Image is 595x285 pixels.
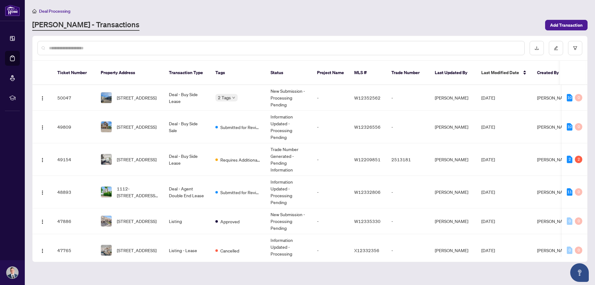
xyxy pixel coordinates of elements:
img: thumbnail-img [101,92,112,103]
span: [DATE] [481,95,495,100]
span: Last Modified Date [481,69,519,76]
td: [PERSON_NAME] [430,85,476,111]
img: Profile Icon [7,267,18,278]
img: thumbnail-img [101,154,112,165]
td: - [312,143,349,176]
td: - [312,111,349,143]
span: [DATE] [481,218,495,224]
th: Last Updated By [430,61,476,85]
button: Open asap [570,263,589,282]
td: 47765 [52,234,96,267]
span: [STREET_ADDRESS] [117,94,156,101]
th: Tags [210,61,266,85]
img: Logo [40,158,45,163]
button: Logo [37,216,47,226]
th: Status [266,61,312,85]
td: - [312,234,349,267]
button: edit [549,41,563,55]
button: Logo [37,122,47,132]
td: - [386,111,430,143]
th: Ticket Number [52,61,96,85]
span: [DATE] [481,247,495,253]
td: Listing - Lease [164,234,210,267]
td: 47886 [52,208,96,234]
th: MLS # [349,61,386,85]
td: 48893 [52,176,96,208]
a: [PERSON_NAME] - Transactions [32,20,139,31]
span: Deal Processing [39,8,70,14]
span: Submitted for Review [220,124,261,131]
span: [DATE] [481,124,495,130]
td: 2513181 [386,143,430,176]
td: [PERSON_NAME] [430,111,476,143]
td: 49154 [52,143,96,176]
span: W12332806 [354,189,381,195]
button: Logo [37,245,47,255]
td: - [386,176,430,208]
td: Listing [164,208,210,234]
button: filter [568,41,582,55]
td: - [312,85,349,111]
span: home [32,9,37,13]
span: W12335330 [354,218,381,224]
span: W12326556 [354,124,381,130]
img: thumbnail-img [101,216,112,226]
th: Trade Number [386,61,430,85]
div: 0 [575,217,582,225]
span: [PERSON_NAME] [537,218,571,224]
td: [PERSON_NAME] [430,176,476,208]
img: thumbnail-img [101,245,112,256]
span: [STREET_ADDRESS] [117,123,156,130]
td: Deal - Buy Side Sale [164,111,210,143]
div: 11 [567,188,572,196]
th: Property Address [96,61,164,85]
img: Logo [40,125,45,130]
td: Deal - Buy Side Lease [164,143,210,176]
td: [PERSON_NAME] [430,143,476,176]
img: Logo [40,219,45,224]
th: Project Name [312,61,349,85]
span: [DATE] [481,189,495,195]
span: [STREET_ADDRESS] [117,247,156,254]
th: Transaction Type [164,61,210,85]
span: Cancelled [220,247,239,254]
button: Logo [37,93,47,103]
td: - [386,85,430,111]
span: filter [573,46,577,50]
img: Logo [40,190,45,195]
span: download [535,46,539,50]
td: Information Updated - Processing Pending [266,176,312,208]
img: thumbnail-img [101,187,112,197]
td: [PERSON_NAME] [430,234,476,267]
th: Last Modified Date [476,61,532,85]
td: Deal - Buy Side Lease [164,85,210,111]
span: [PERSON_NAME] [537,189,571,195]
td: Deal - Agent Double End Lease [164,176,210,208]
span: X12332356 [354,247,379,253]
button: Logo [37,154,47,164]
span: W12209851 [354,157,381,162]
div: 0 [567,247,572,254]
td: - [386,208,430,234]
td: Information Updated - Processing Pending [266,111,312,143]
button: Add Transaction [545,20,588,30]
span: Approved [220,218,240,225]
div: 0 [575,123,582,131]
td: New Submission - Processing Pending [266,85,312,111]
div: 0 [575,94,582,101]
span: down [232,96,235,99]
span: W12352562 [354,95,381,100]
span: Submitted for Review [220,189,261,196]
span: [PERSON_NAME] [537,157,571,162]
th: Created By [532,61,569,85]
td: - [312,208,349,234]
td: - [312,176,349,208]
span: [PERSON_NAME] [537,95,571,100]
span: [STREET_ADDRESS] [117,156,156,163]
div: 10 [567,123,572,131]
img: logo [5,5,20,16]
td: 49809 [52,111,96,143]
div: 0 [567,217,572,225]
span: [PERSON_NAME] [537,124,571,130]
img: Logo [40,248,45,253]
